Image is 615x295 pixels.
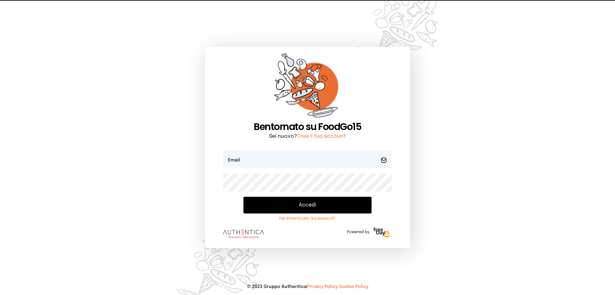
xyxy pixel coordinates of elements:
a: Crea il tuo account [297,134,346,139]
p: Sei nuovo? [223,133,392,140]
img: logo-freeday.3e08031.png [372,226,392,239]
a: Privacy Policy [307,284,338,289]
img: logo.8f33a47.png [223,230,264,238]
span: Powered by [347,230,369,235]
button: Accedi [243,197,372,213]
a: Cookie Policy [339,284,368,289]
p: © 2023 Gruppo Authentica [10,283,605,290]
a: Hai dimenticato la password? [243,216,372,221]
h1: Bentornato su FoodGo15 [223,121,392,133]
img: sticker-orange.65babaf.png [274,53,341,121]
